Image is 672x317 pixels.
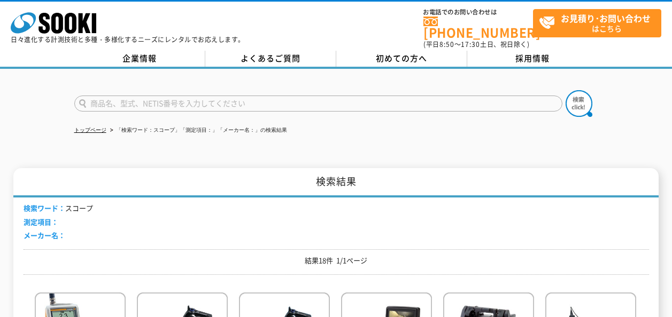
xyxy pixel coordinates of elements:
span: メーカー名： [24,230,65,240]
a: よくあるご質問 [205,51,336,67]
a: 企業情報 [74,51,205,67]
li: 「検索ワード：スコープ」「測定項目：」「メーカー名：」の検索結果 [108,125,287,136]
a: 採用情報 [467,51,598,67]
span: 測定項目： [24,217,58,227]
input: 商品名、型式、NETIS番号を入力してください [74,96,562,112]
span: (平日 ～ 土日、祝日除く) [423,39,529,49]
li: スコープ [24,203,93,214]
p: 日々進化する計測技術と多種・多様化するニーズにレンタルでお応えします。 [11,36,245,43]
a: 初めての方へ [336,51,467,67]
span: 8:50 [439,39,454,49]
span: 検索ワード： [24,203,65,213]
span: 初めての方へ [376,52,427,64]
span: 17:30 [461,39,480,49]
span: お電話でのお問い合わせは [423,9,533,15]
strong: お見積り･お問い合わせ [561,12,651,25]
h1: 検索結果 [13,168,659,197]
a: トップページ [74,127,106,133]
a: お見積り･お問い合わせはこちら [533,9,661,37]
a: [PHONE_NUMBER] [423,17,533,38]
img: btn_search.png [566,90,592,117]
p: 結果18件 1/1ページ [24,255,649,266]
span: はこちら [539,10,661,36]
